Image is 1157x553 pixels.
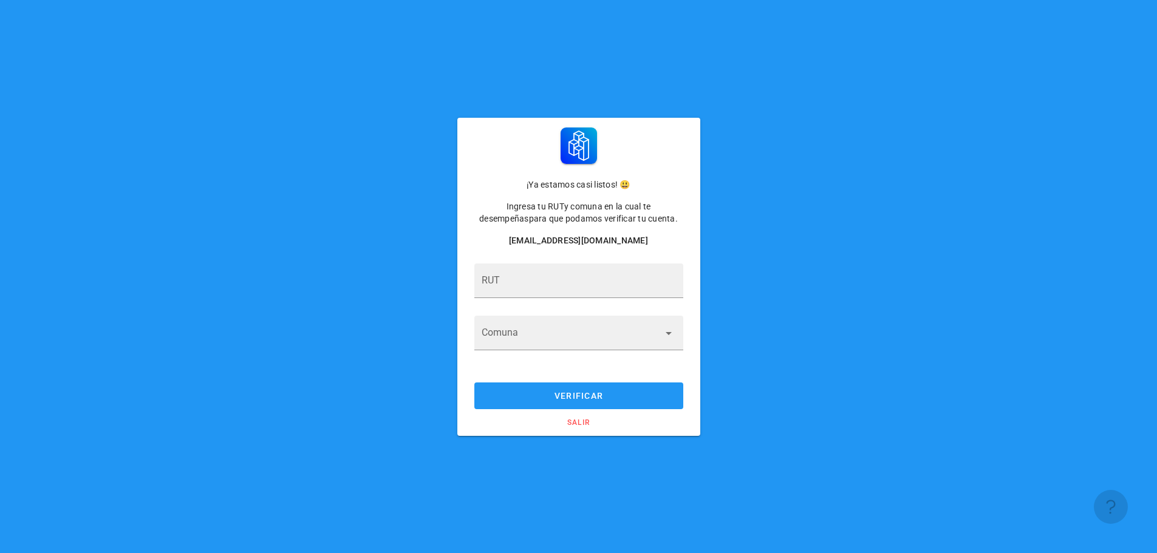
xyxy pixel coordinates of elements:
span: y comuna en la cual te desempeñas [479,202,650,223]
button: verificar [474,382,683,409]
a: salir [474,414,683,431]
p: ¡Ya estamos casi listos! 😃 [474,178,683,191]
div: [EMAIL_ADDRESS][DOMAIN_NAME] [474,234,683,246]
span: verificar [486,391,671,401]
span: salir [482,418,675,427]
p: Ingresa tu RUT para que podamos verificar tu cuenta. [474,200,683,225]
